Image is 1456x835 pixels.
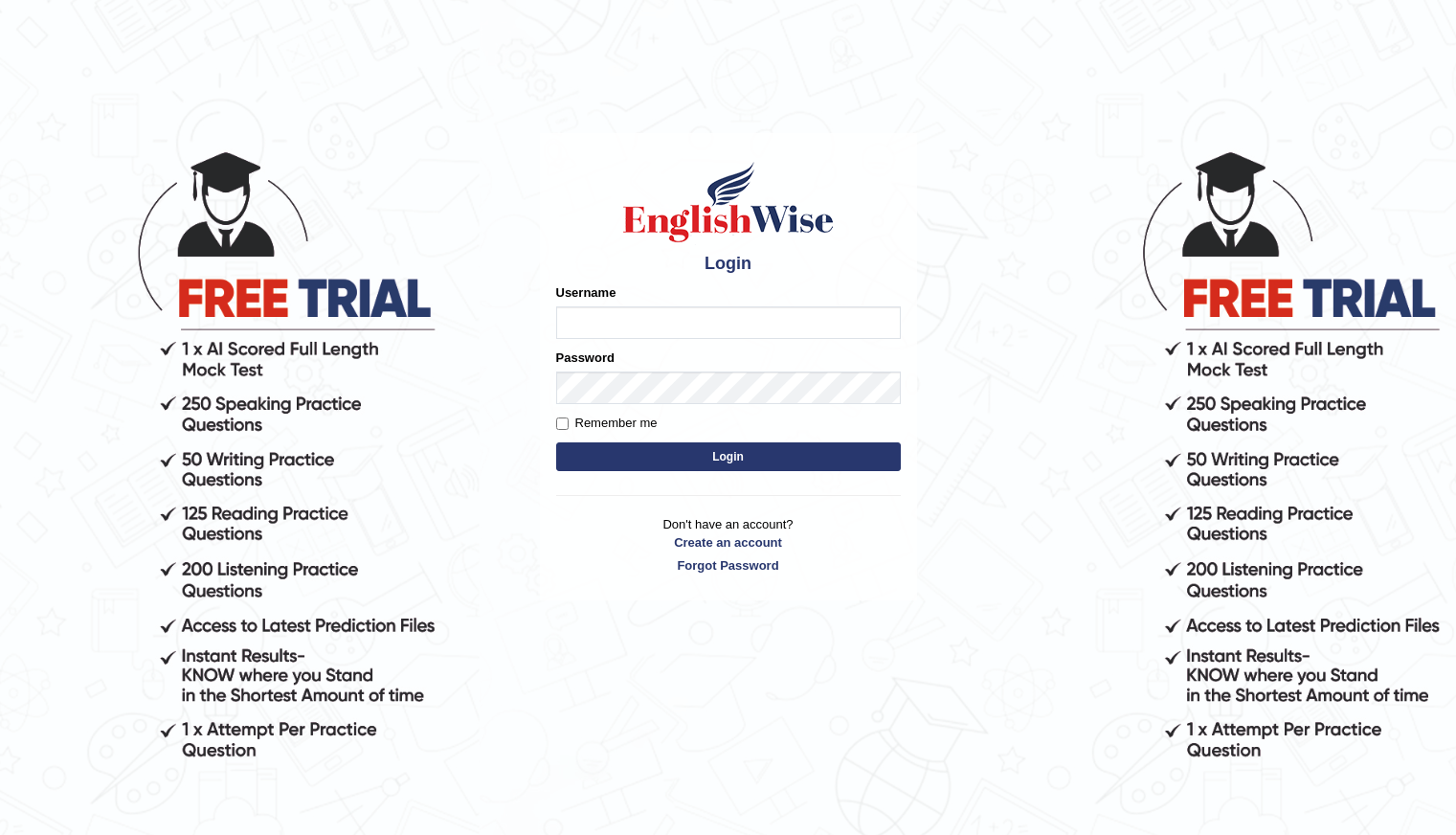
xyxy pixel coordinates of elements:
[556,417,569,430] input: Remember me
[619,159,838,245] img: Logo of English Wise sign in for intelligent practice with AI
[556,349,615,367] label: Password
[556,414,658,433] label: Remember me
[556,255,901,274] h4: Login
[556,556,901,575] a: Forgot Password
[556,515,901,575] p: Don't have an account?
[556,533,901,552] a: Create an account
[556,283,616,302] label: Username
[556,442,901,471] button: Login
